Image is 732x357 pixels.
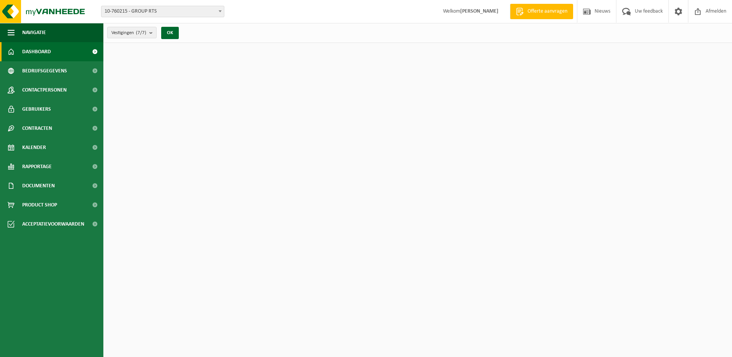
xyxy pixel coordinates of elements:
[107,27,157,38] button: Vestigingen(7/7)
[22,42,51,61] span: Dashboard
[22,119,52,138] span: Contracten
[22,176,55,195] span: Documenten
[22,215,84,234] span: Acceptatievoorwaarden
[111,27,146,39] span: Vestigingen
[510,4,573,19] a: Offerte aanvragen
[22,80,67,100] span: Contactpersonen
[460,8,498,14] strong: [PERSON_NAME]
[22,138,46,157] span: Kalender
[22,157,52,176] span: Rapportage
[22,61,67,80] span: Bedrijfsgegevens
[22,195,57,215] span: Product Shop
[101,6,224,17] span: 10-760215 - GROUP RTS
[22,100,51,119] span: Gebruikers
[161,27,179,39] button: OK
[526,8,569,15] span: Offerte aanvragen
[22,23,46,42] span: Navigatie
[136,30,146,35] count: (7/7)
